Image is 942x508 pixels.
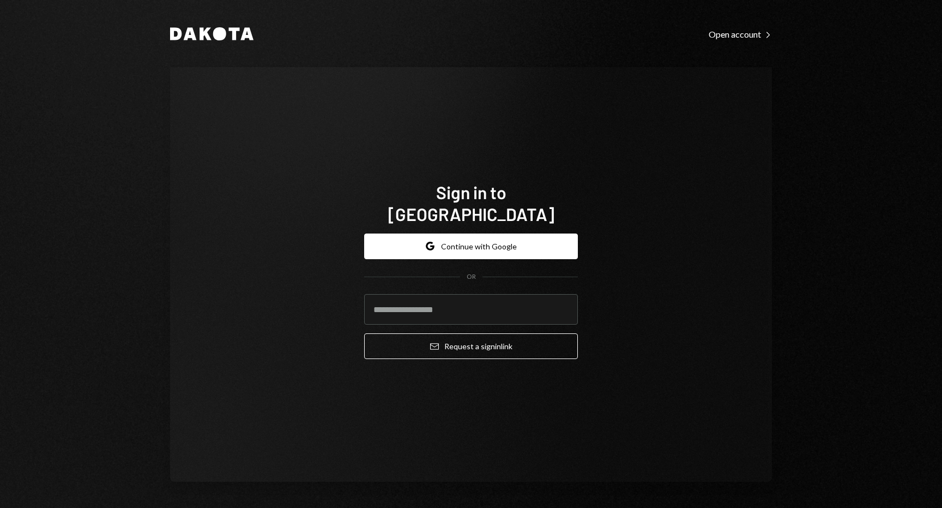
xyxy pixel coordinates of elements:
button: Request a signinlink [364,333,578,359]
a: Open account [709,28,772,40]
h1: Sign in to [GEOGRAPHIC_DATA] [364,181,578,225]
div: Open account [709,29,772,40]
button: Continue with Google [364,234,578,259]
div: OR [467,272,476,282]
